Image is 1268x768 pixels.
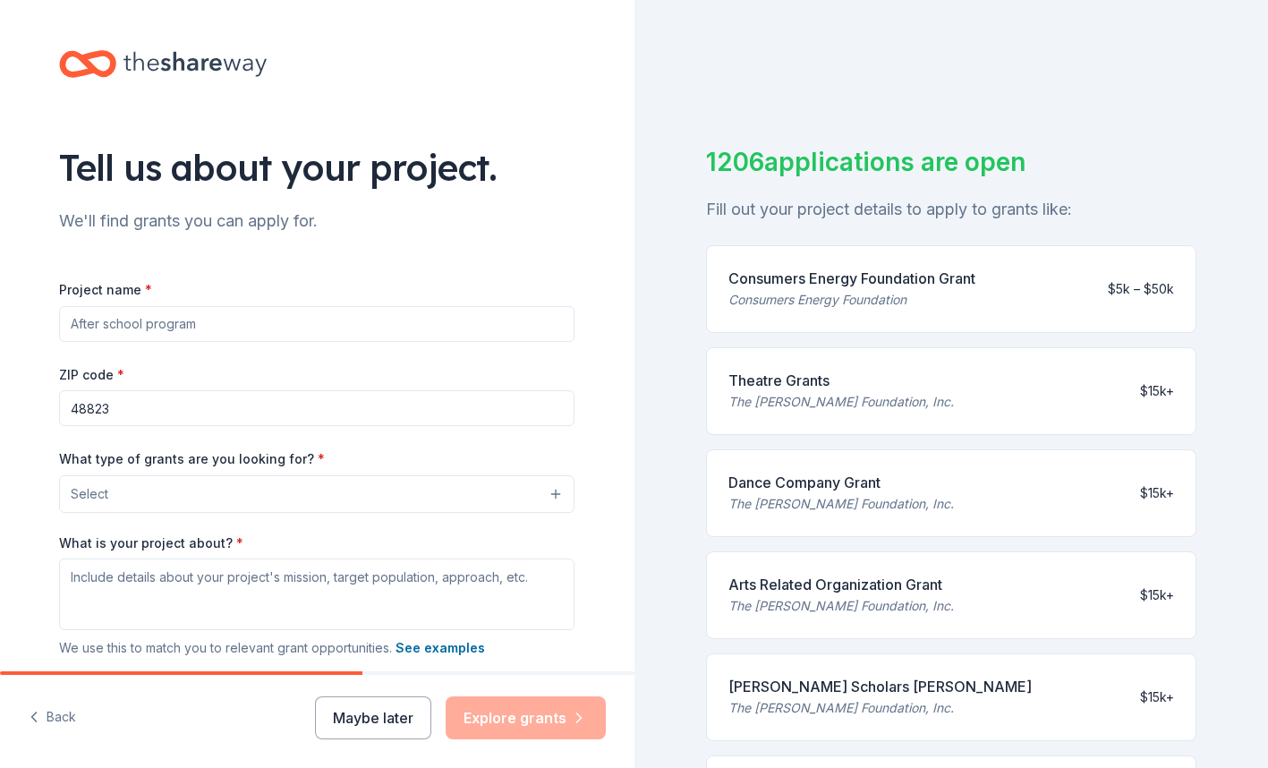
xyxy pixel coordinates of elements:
[1108,278,1174,300] div: $5k – $50k
[59,390,574,426] input: 12345 (U.S. only)
[59,475,574,513] button: Select
[1140,482,1174,504] div: $15k+
[59,534,243,552] label: What is your project about?
[728,697,1032,719] div: The [PERSON_NAME] Foundation, Inc.
[71,483,108,505] span: Select
[396,637,485,659] button: See examples
[1140,687,1174,708] div: $15k+
[728,391,954,413] div: The [PERSON_NAME] Foundation, Inc.
[1140,380,1174,402] div: $15k+
[728,493,954,515] div: The [PERSON_NAME] Foundation, Inc.
[728,370,954,391] div: Theatre Grants
[59,306,574,342] input: After school program
[728,472,954,493] div: Dance Company Grant
[706,143,1197,181] div: 1206 applications are open
[315,696,431,739] button: Maybe later
[59,450,325,468] label: What type of grants are you looking for?
[59,142,574,192] div: Tell us about your project.
[59,207,574,235] div: We'll find grants you can apply for.
[728,676,1032,697] div: [PERSON_NAME] Scholars [PERSON_NAME]
[728,595,954,617] div: The [PERSON_NAME] Foundation, Inc.
[59,640,485,655] span: We use this to match you to relevant grant opportunities.
[728,289,975,311] div: Consumers Energy Foundation
[59,366,124,384] label: ZIP code
[1140,585,1174,606] div: $15k+
[29,699,76,737] button: Back
[706,195,1197,224] div: Fill out your project details to apply to grants like:
[728,268,975,289] div: Consumers Energy Foundation Grant
[59,281,152,299] label: Project name
[728,574,954,595] div: Arts Related Organization Grant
